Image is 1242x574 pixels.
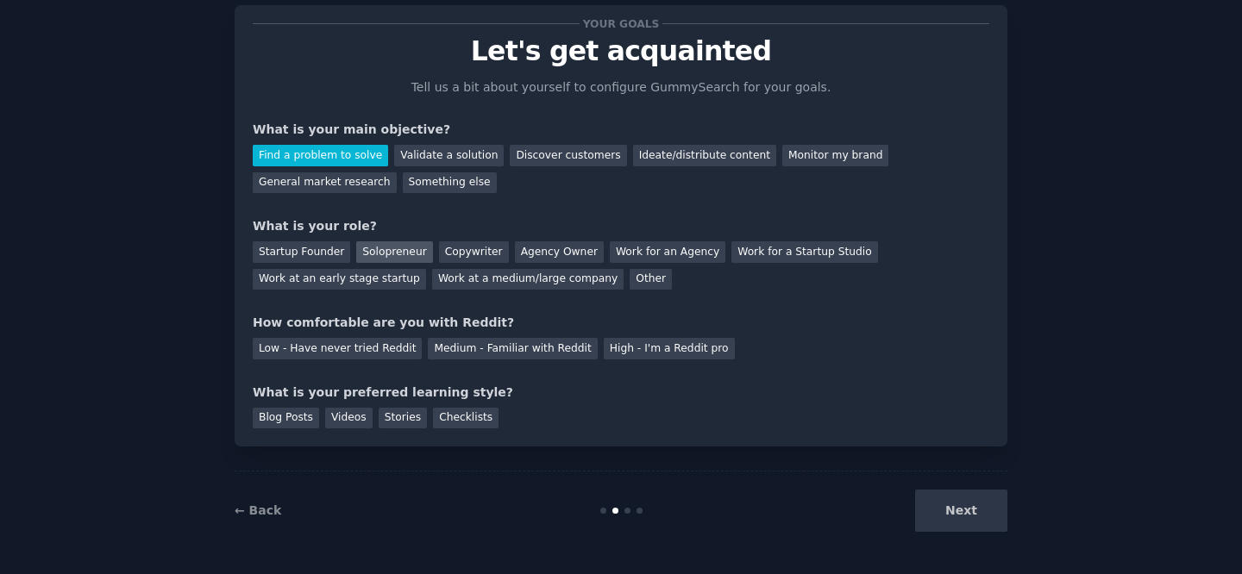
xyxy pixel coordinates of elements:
[630,269,672,290] div: Other
[403,172,497,194] div: Something else
[325,408,373,429] div: Videos
[253,36,989,66] p: Let's get acquainted
[253,269,426,290] div: Work at an early stage startup
[633,145,776,166] div: Ideate/distribute content
[610,241,725,263] div: Work for an Agency
[782,145,888,166] div: Monitor my brand
[356,241,432,263] div: Solopreneur
[731,241,877,263] div: Work for a Startup Studio
[604,338,735,359] div: High - I'm a Reddit pro
[253,145,388,166] div: Find a problem to solve
[432,269,624,290] div: Work at a medium/large company
[253,121,989,139] div: What is your main objective?
[428,338,597,359] div: Medium - Familiar with Reddit
[404,78,838,97] p: Tell us a bit about yourself to configure GummySearch for your goals.
[510,145,626,166] div: Discover customers
[253,241,350,263] div: Startup Founder
[253,314,989,332] div: How comfortable are you with Reddit?
[379,408,427,429] div: Stories
[580,15,662,33] span: Your goals
[253,408,319,429] div: Blog Posts
[253,384,989,402] div: What is your preferred learning style?
[433,408,499,429] div: Checklists
[253,338,422,359] div: Low - Have never tried Reddit
[515,241,604,263] div: Agency Owner
[253,172,397,194] div: General market research
[394,145,504,166] div: Validate a solution
[253,217,989,235] div: What is your role?
[439,241,509,263] div: Copywriter
[235,503,281,517] a: ← Back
